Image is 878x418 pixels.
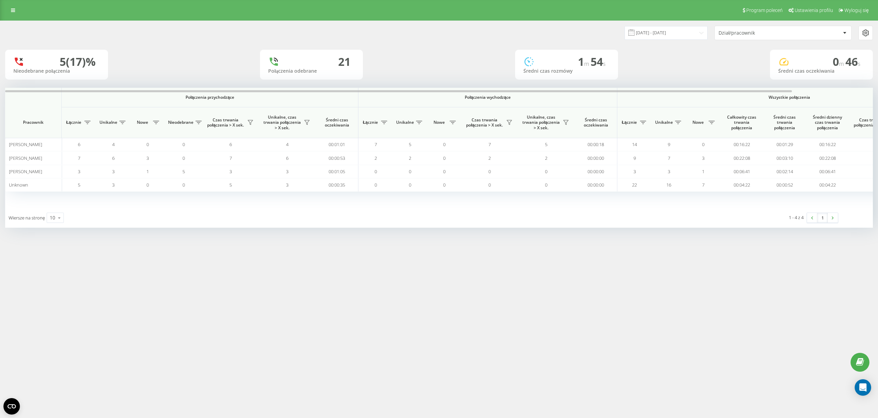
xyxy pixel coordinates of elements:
[112,168,115,175] span: 3
[80,95,340,100] span: Połączenia przychodzące
[409,155,411,161] span: 2
[702,155,704,161] span: 3
[443,182,446,188] span: 0
[375,95,601,100] span: Połączenia wychodzące
[286,155,288,161] span: 6
[465,117,504,128] span: Czas trwania połączenia > X sek.
[134,120,151,125] span: Nowe
[60,55,96,68] div: 5 (17)%
[182,168,185,175] span: 5
[112,141,115,147] span: 4
[65,120,82,125] span: Łącznie
[591,54,606,69] span: 54
[702,141,704,147] span: 0
[182,155,185,161] span: 0
[3,398,20,415] button: Open CMP widget
[262,115,302,131] span: Unikalne, czas trwania połączenia > X sek.
[720,178,763,192] td: 00:04:22
[574,138,617,151] td: 00:00:18
[206,117,245,128] span: Czas trwania połączenia > X sek.
[668,168,670,175] span: 3
[725,115,758,131] span: Całkowity czas trwania połączenia
[603,60,606,68] span: s
[443,141,446,147] span: 0
[545,141,547,147] span: 5
[78,141,80,147] span: 6
[78,155,80,161] span: 7
[229,182,232,188] span: 5
[375,155,377,161] span: 2
[768,115,801,131] span: Średni czas trwania połączenia
[545,182,547,188] span: 0
[146,182,149,188] span: 0
[375,168,377,175] span: 0
[182,182,185,188] span: 0
[719,30,800,36] div: Dział/pracownik
[268,68,355,74] div: Połączenia odebrane
[845,54,861,69] span: 46
[409,182,411,188] span: 0
[521,115,561,131] span: Unikalne, czas trwania połączenia > X sek.
[112,155,115,161] span: 6
[806,178,849,192] td: 00:04:22
[574,165,617,178] td: 00:00:00
[9,141,42,147] span: [PERSON_NAME]
[182,141,185,147] span: 0
[112,182,115,188] span: 3
[229,168,232,175] span: 3
[763,151,806,165] td: 00:03:10
[78,182,80,188] span: 5
[580,117,612,128] span: Średni czas oczekiwania
[806,165,849,178] td: 00:06:41
[488,168,491,175] span: 0
[855,379,871,396] div: Open Intercom Messenger
[78,168,80,175] span: 3
[146,155,149,161] span: 3
[146,141,149,147] span: 0
[763,178,806,192] td: 00:00:52
[338,55,351,68] div: 21
[286,168,288,175] span: 3
[702,182,704,188] span: 7
[655,120,673,125] span: Unikalne
[13,68,100,74] div: Nieodebrane połączenia
[375,141,377,147] span: 7
[574,151,617,165] td: 00:00:00
[9,215,45,221] span: Wiersze na stronę
[545,168,547,175] span: 0
[702,168,704,175] span: 1
[99,120,117,125] span: Unikalne
[316,178,358,192] td: 00:00:35
[839,60,845,68] span: m
[633,155,636,161] span: 9
[689,120,707,125] span: Nowe
[720,165,763,178] td: 00:06:41
[375,182,377,188] span: 0
[286,182,288,188] span: 3
[11,120,56,125] span: Pracownik
[286,141,288,147] span: 4
[229,155,232,161] span: 7
[229,141,232,147] span: 6
[806,138,849,151] td: 00:16:22
[632,182,637,188] span: 22
[668,141,670,147] span: 9
[50,214,55,221] div: 10
[817,213,828,223] a: 1
[795,8,833,13] span: Ustawienia profilu
[789,214,804,221] div: 1 - 4 z 4
[578,54,591,69] span: 1
[168,120,193,125] span: Nieodebrane
[621,120,638,125] span: Łącznie
[763,165,806,178] td: 00:02:14
[763,138,806,151] td: 00:01:29
[316,138,358,151] td: 00:01:01
[430,120,448,125] span: Nowe
[523,68,610,74] div: Średni czas rozmówy
[584,60,591,68] span: m
[9,155,42,161] span: [PERSON_NAME]
[811,115,844,131] span: Średni dzienny czas trwania połączenia
[858,60,861,68] span: s
[321,117,353,128] span: Średni czas oczekiwania
[668,155,670,161] span: 7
